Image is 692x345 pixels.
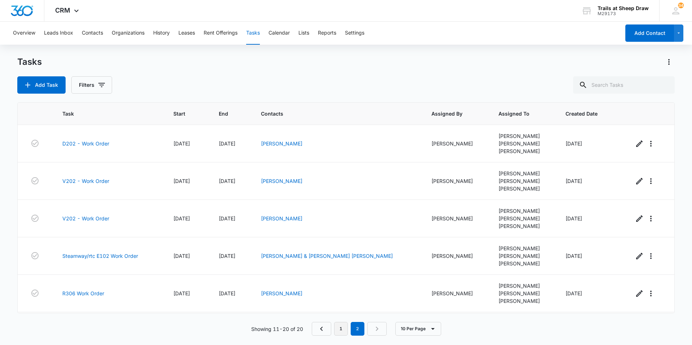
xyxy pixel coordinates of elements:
[261,110,403,117] span: Contacts
[498,177,548,185] div: [PERSON_NAME]
[498,282,548,290] div: [PERSON_NAME]
[219,140,235,147] span: [DATE]
[261,215,302,221] a: [PERSON_NAME]
[498,132,548,140] div: [PERSON_NAME]
[431,215,481,222] div: [PERSON_NAME]
[431,252,481,260] div: [PERSON_NAME]
[62,110,146,117] span: Task
[312,322,331,336] a: Previous Page
[219,290,235,296] span: [DATE]
[153,22,170,45] button: History
[498,290,548,297] div: [PERSON_NAME]
[219,110,234,117] span: End
[431,290,481,297] div: [PERSON_NAME]
[498,297,548,305] div: [PERSON_NAME]
[219,253,235,259] span: [DATE]
[298,22,309,45] button: Lists
[62,177,109,185] a: V202 - Work Order
[261,140,302,147] a: [PERSON_NAME]
[498,222,548,230] div: [PERSON_NAME]
[498,245,548,252] div: [PERSON_NAME]
[565,215,582,221] span: [DATE]
[55,6,70,14] span: CRM
[219,215,235,221] span: [DATE]
[62,215,109,222] a: V202 - Work Order
[251,325,303,333] p: Showing 11-20 of 20
[498,170,548,177] div: [PERSON_NAME]
[431,110,471,117] span: Assigned By
[565,178,582,184] span: [DATE]
[334,322,348,336] a: Page 1
[598,5,649,11] div: account name
[498,207,548,215] div: [PERSON_NAME]
[498,140,548,147] div: [PERSON_NAME]
[565,110,606,117] span: Created Date
[62,140,109,147] a: D202 - Work Order
[219,178,235,184] span: [DATE]
[345,22,364,45] button: Settings
[498,110,538,117] span: Assigned To
[173,290,190,296] span: [DATE]
[261,178,302,184] a: [PERSON_NAME]
[246,22,260,45] button: Tasks
[498,147,548,155] div: [PERSON_NAME]
[498,252,548,260] div: [PERSON_NAME]
[663,56,675,68] button: Actions
[173,110,191,117] span: Start
[17,57,42,67] h1: Tasks
[351,322,364,336] em: 2
[678,3,684,8] div: notifications count
[261,290,302,296] a: [PERSON_NAME]
[598,11,649,16] div: account id
[431,140,481,147] div: [PERSON_NAME]
[71,76,112,94] button: Filters
[565,140,582,147] span: [DATE]
[498,215,548,222] div: [PERSON_NAME]
[261,253,393,259] a: [PERSON_NAME] & [PERSON_NAME] [PERSON_NAME]
[625,24,674,42] button: Add Contact
[13,22,35,45] button: Overview
[173,253,190,259] span: [DATE]
[173,178,190,184] span: [DATE]
[82,22,103,45] button: Contacts
[44,22,73,45] button: Leads Inbox
[17,76,66,94] button: Add Task
[498,185,548,192] div: [PERSON_NAME]
[318,22,336,45] button: Reports
[395,322,441,336] button: 10 Per Page
[565,253,582,259] span: [DATE]
[269,22,290,45] button: Calendar
[678,3,684,8] span: 34
[173,140,190,147] span: [DATE]
[573,76,675,94] input: Search Tasks
[62,252,138,260] a: Steamway/rtc E102 Work Order
[173,215,190,221] span: [DATE]
[431,177,481,185] div: [PERSON_NAME]
[204,22,238,45] button: Rent Offerings
[178,22,195,45] button: Leases
[62,290,104,297] a: R306 Work Order
[565,290,582,296] span: [DATE]
[312,322,387,336] nav: Pagination
[112,22,145,45] button: Organizations
[498,260,548,267] div: [PERSON_NAME]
